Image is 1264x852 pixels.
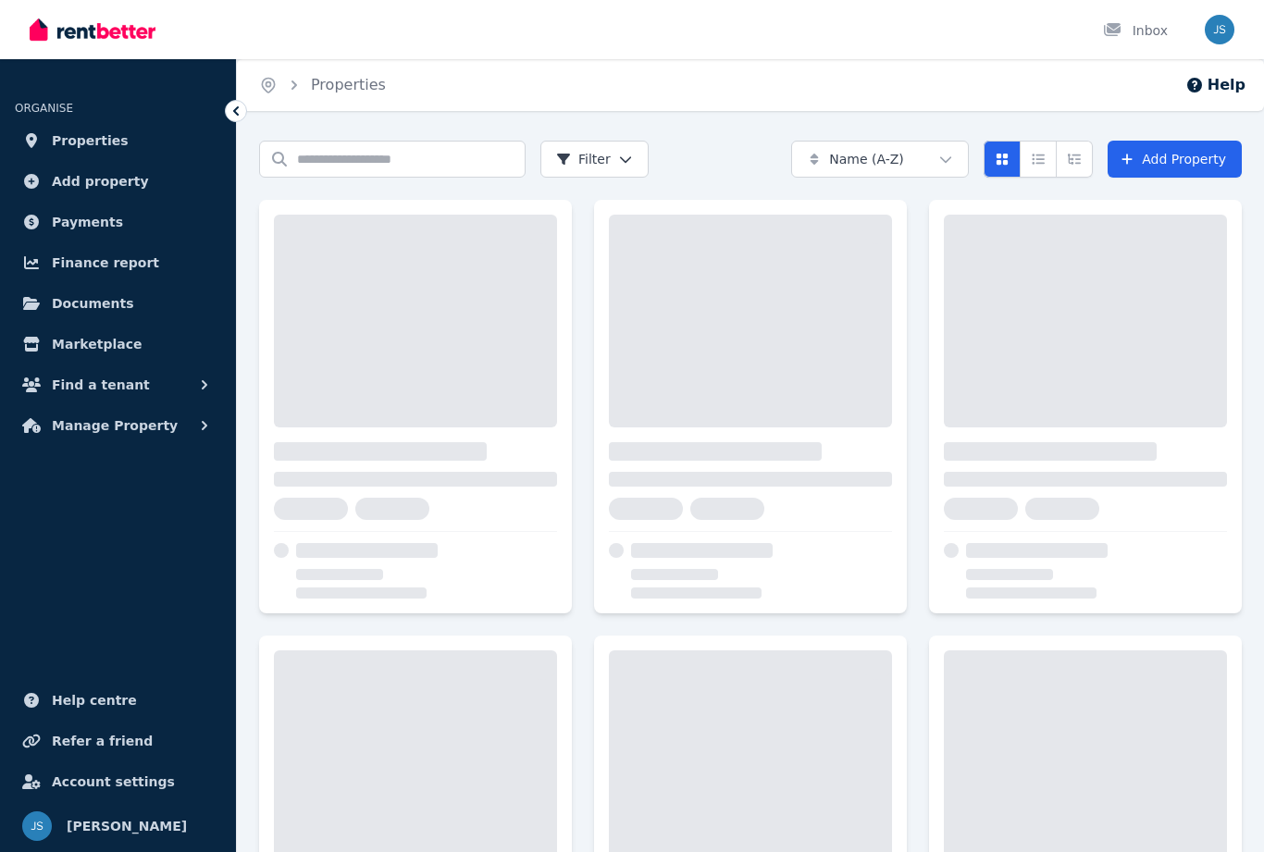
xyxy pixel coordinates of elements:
img: RentBetter [30,16,155,43]
a: Account settings [15,763,221,800]
img: Jennifer Schur [1205,15,1234,44]
button: Card view [984,141,1021,178]
span: Refer a friend [52,730,153,752]
span: Add property [52,170,149,192]
span: Name (A-Z) [829,150,904,168]
button: Find a tenant [15,366,221,403]
a: Marketplace [15,326,221,363]
span: Account settings [52,771,175,793]
nav: Breadcrumb [237,59,408,111]
span: Manage Property [52,414,178,437]
a: Properties [15,122,221,159]
span: [PERSON_NAME] [67,815,187,837]
span: Filter [556,150,611,168]
a: Documents [15,285,221,322]
div: View options [984,141,1093,178]
div: Inbox [1103,21,1168,40]
span: Properties [52,130,129,152]
button: Filter [540,141,649,178]
button: Manage Property [15,407,221,444]
span: Payments [52,211,123,233]
a: Help centre [15,682,221,719]
a: Payments [15,204,221,241]
span: Finance report [52,252,159,274]
a: Finance report [15,244,221,281]
button: Compact list view [1020,141,1057,178]
button: Expanded list view [1056,141,1093,178]
span: Marketplace [52,333,142,355]
span: Find a tenant [52,374,150,396]
a: Add property [15,163,221,200]
span: Help centre [52,689,137,711]
span: ORGANISE [15,102,73,115]
a: Refer a friend [15,722,221,759]
img: Jennifer Schur [22,811,52,841]
span: Documents [52,292,134,315]
button: Name (A-Z) [791,141,969,178]
button: Help [1185,74,1245,96]
a: Add Property [1108,141,1242,178]
a: Properties [311,76,386,93]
